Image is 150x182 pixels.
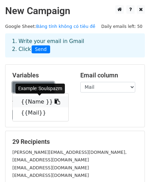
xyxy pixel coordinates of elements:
a: Copy/paste... [12,82,54,93]
div: Example: Soulspazm [15,84,65,94]
a: {{Mail}} [13,107,68,118]
a: {{Name }} [13,96,68,107]
span: Daily emails left: 50 [99,23,145,30]
small: Google Sheet: [5,24,95,29]
div: Tiện ích trò chuyện [116,149,150,182]
h5: 29 Recipients [12,138,138,146]
a: Bảng tính không có tiêu đề [36,24,95,29]
h5: Variables [12,72,70,79]
div: 1. Write your email in Gmail 2. Click [7,38,143,53]
h2: New Campaign [5,5,145,17]
small: [EMAIL_ADDRESS][DOMAIN_NAME] [12,173,89,178]
span: Send [32,45,50,54]
small: [EMAIL_ADDRESS][DOMAIN_NAME] [12,165,89,170]
a: Daily emails left: 50 [99,24,145,29]
iframe: Chat Widget [116,149,150,182]
small: [PERSON_NAME][EMAIL_ADDRESS][DOMAIN_NAME], [EMAIL_ADDRESS][DOMAIN_NAME] [12,150,127,163]
h5: Email column [80,72,138,79]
